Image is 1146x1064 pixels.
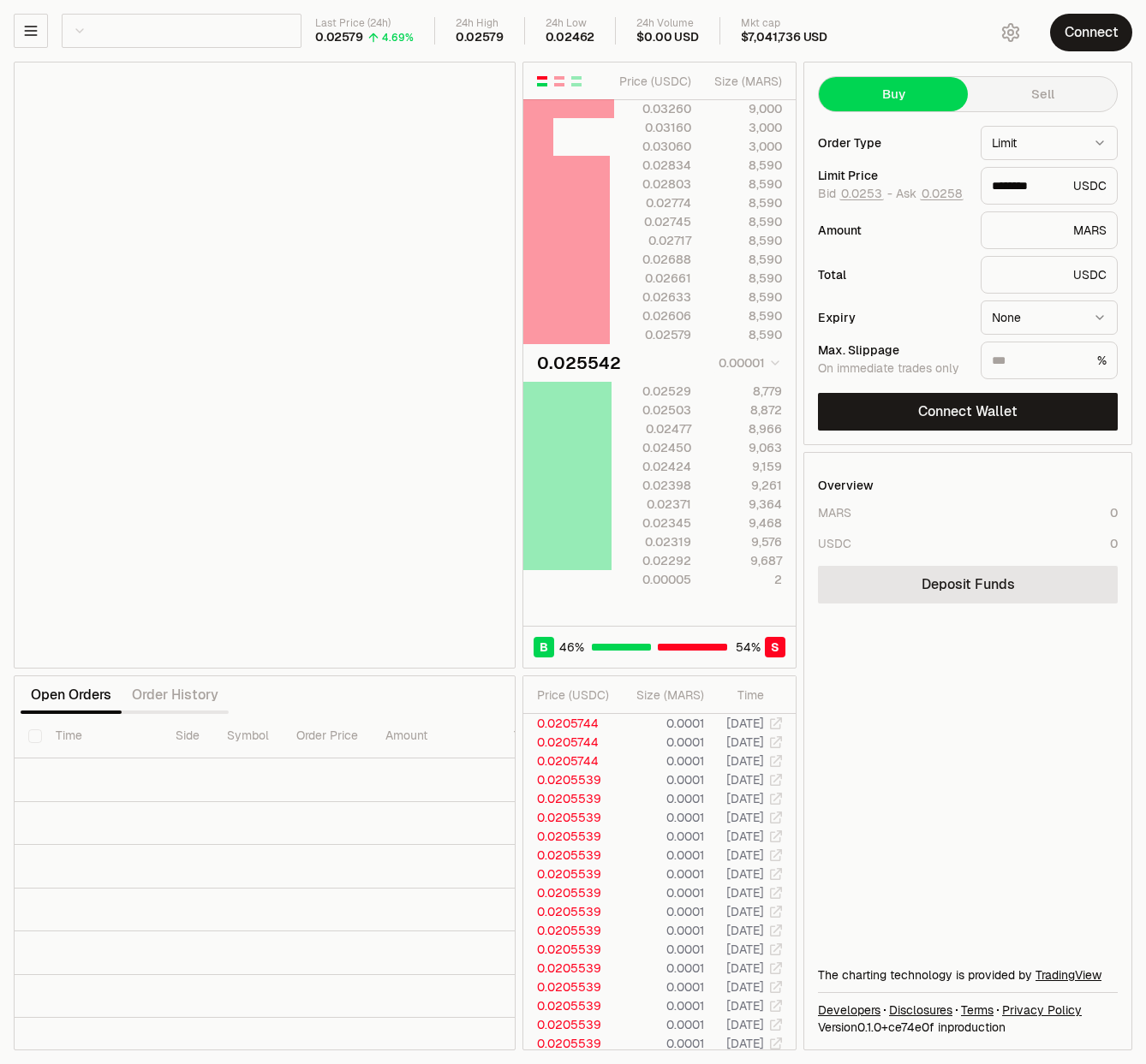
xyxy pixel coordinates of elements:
div: Expiry [818,312,967,324]
div: 0.02398 [615,477,691,494]
button: Sell [968,77,1117,111]
div: 0.02834 [615,157,691,174]
div: 0.02633 [615,288,691,306]
div: 24h Low [546,17,595,30]
th: Time [42,714,162,758]
div: 8,590 [706,194,782,211]
time: [DATE] [726,885,764,901]
div: 8,590 [706,157,782,174]
div: Price ( USDC ) [537,687,616,704]
td: 0.0001 [617,789,705,808]
td: 0.0001 [617,996,705,1015]
th: Symbol [213,714,283,758]
div: 9,159 [706,458,782,475]
div: 8,966 [706,420,782,437]
td: 0.0001 [617,1015,705,1034]
div: 0.03160 [615,119,691,136]
time: [DATE] [726,810,764,825]
button: 0.0258 [920,187,964,200]
div: 8,872 [706,401,782,419]
button: Show Buy and Sell Orders [535,74,549,88]
span: Bid - [818,187,892,202]
div: 8,590 [706,307,782,324]
div: 8,590 [706,326,782,343]
div: 9,261 [706,477,782,494]
div: 9,364 [706,496,782,513]
td: 0.0001 [617,770,705,789]
div: 0.02371 [615,496,691,513]
button: Buy [819,77,968,111]
div: 8,590 [706,288,782,306]
td: 0.0001 [617,733,705,752]
td: 0.0001 [617,940,705,959]
div: 0.02688 [615,251,691,268]
a: Deposit Funds [818,566,1118,603]
td: 0.0001 [617,1034,705,1053]
time: [DATE] [726,1036,764,1051]
div: 0.02319 [615,533,691,550]
div: Order Type [818,137,967,149]
td: 0.0205539 [523,789,617,808]
div: 8,590 [706,175,782,193]
iframe: Financial Chart [15,62,515,668]
button: Select all [28,729,42,743]
span: 54 % [736,639,761,656]
div: 8,590 [706,232,782,249]
button: Connect [1050,14,1132,51]
div: 2 [706,571,782,588]
time: [DATE] [726,923,764,938]
div: 0 [1110,535,1118,552]
time: [DATE] [726,716,764,731]
div: 0.02462 [546,30,595,45]
button: 0.0253 [839,187,884,200]
td: 0.0205539 [523,959,617,978]
div: Overview [818,477,874,494]
a: TradingView [1036,967,1101,983]
div: Limit Price [818,169,967,181]
time: [DATE] [726,960,764,976]
div: 0.025542 [537,351,621,375]
time: [DATE] [726,904,764,919]
div: 0.02717 [615,232,691,249]
div: 9,063 [706,439,782,456]
td: 0.0205539 [523,902,617,921]
div: Amount [818,224,967,236]
div: 0.00005 [615,571,691,588]
time: [DATE] [726,734,764,750]
td: 0.0205539 [523,827,617,846]
div: 0.02477 [615,420,691,437]
a: Terms [961,1002,994,1019]
a: Developers [818,1002,880,1019]
div: 9,000 [706,100,782,117]
td: 0.0001 [617,827,705,846]
div: % [981,342,1118,379]
div: Price ( USDC ) [615,73,691,90]
div: USDC [981,256,1118,294]
a: Privacy Policy [1002,1002,1082,1019]
td: 0.0205744 [523,733,617,752]
div: 3,000 [706,119,782,136]
time: [DATE] [726,753,764,769]
div: MARS [818,504,851,521]
div: 0.02450 [615,439,691,456]
div: Mkt cap [741,17,827,30]
td: 0.0001 [617,883,705,902]
div: 8,590 [706,251,782,268]
td: 0.0205539 [523,770,617,789]
div: USDC [981,167,1118,205]
span: S [771,639,779,656]
div: Time [719,687,764,704]
div: 0.03060 [615,138,691,155]
td: 0.0205539 [523,883,617,902]
div: 0.02529 [615,383,691,400]
td: 0.0001 [617,959,705,978]
div: Max. Slippage [818,344,967,356]
td: 0.0205539 [523,978,617,996]
span: ce74e0ff97eee18d53fc23e2aba5260d2a838738 [888,1019,934,1035]
time: [DATE] [726,791,764,806]
div: 8,590 [706,213,782,230]
div: 8,779 [706,383,782,400]
div: 0.03260 [615,100,691,117]
span: B [540,639,548,656]
div: 8,590 [706,270,782,287]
